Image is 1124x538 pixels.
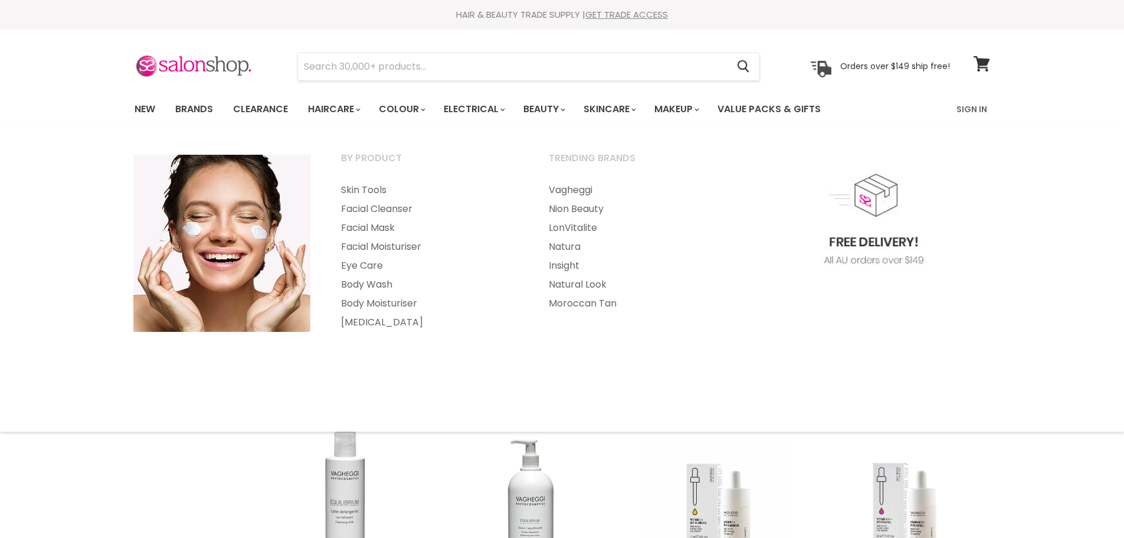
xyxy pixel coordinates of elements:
a: GET TRADE ACCESS [585,8,668,21]
a: Colour [370,97,432,122]
a: Facial Moisturiser [326,237,532,256]
a: Natural Look [534,275,739,294]
button: Search [728,53,759,80]
a: Clearance [224,97,297,122]
a: Nion Beauty [534,200,739,219]
a: Facial Mask [326,219,532,237]
a: Makeup [645,97,706,122]
div: HAIR & BEAUTY TRADE SUPPLY | [120,9,1005,21]
nav: Main [120,92,1005,126]
a: Trending Brands [534,149,739,178]
a: Beauty [515,97,572,122]
a: Vagheggi [534,181,739,200]
a: Eye Care [326,256,532,275]
a: Moroccan Tan [534,294,739,313]
a: Insight [534,256,739,275]
a: Haircare [299,97,368,122]
a: Brands [166,97,222,122]
a: New [126,97,164,122]
a: Facial Cleanser [326,200,532,219]
a: Sign In [949,97,994,122]
ul: Main menu [534,181,739,313]
a: Skincare [575,97,643,122]
a: Natura [534,237,739,256]
a: LonVitalite [534,219,739,237]
a: Body Wash [326,275,532,294]
p: Orders over $149 ship free! [840,61,950,71]
a: Body Moisturiser [326,294,532,313]
form: Product [297,53,760,81]
a: Skin Tools [326,181,532,200]
ul: Main menu [326,181,532,332]
input: Search [298,53,728,80]
iframe: Gorgias live chat messenger [1065,482,1112,526]
a: [MEDICAL_DATA] [326,313,532,332]
ul: Main menu [126,92,890,126]
a: Electrical [435,97,512,122]
a: Value Packs & Gifts [709,97,830,122]
a: By Product [326,149,532,178]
